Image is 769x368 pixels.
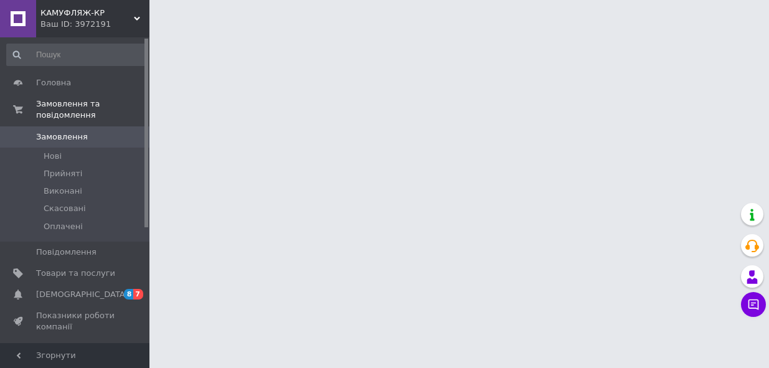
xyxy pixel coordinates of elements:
[36,131,88,143] span: Замовлення
[741,292,766,317] button: Чат з покупцем
[44,151,62,162] span: Нові
[36,77,71,88] span: Головна
[133,289,143,300] span: 7
[40,19,149,30] div: Ваш ID: 3972191
[44,168,82,179] span: Прийняті
[36,268,115,279] span: Товари та послуги
[124,289,134,300] span: 8
[36,98,149,121] span: Замовлення та повідомлення
[6,44,146,66] input: Пошук
[36,247,97,258] span: Повідомлення
[44,221,83,232] span: Оплачені
[44,203,86,214] span: Скасовані
[44,186,82,197] span: Виконані
[36,310,115,333] span: Показники роботи компанії
[40,7,134,19] span: КАМУФЛЯЖ-КР
[36,289,128,300] span: [DEMOGRAPHIC_DATA]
